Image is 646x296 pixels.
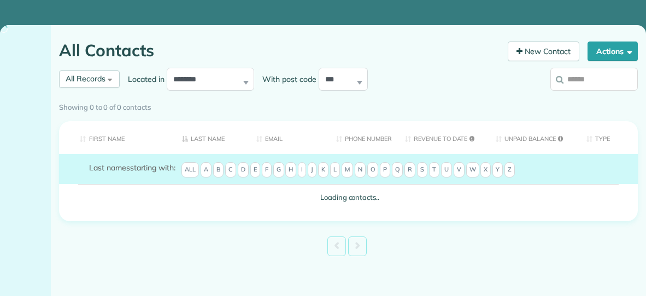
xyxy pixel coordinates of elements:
[59,42,500,60] h1: All Contacts
[59,184,638,211] td: Loading contacts..
[181,162,199,177] span: All
[298,162,306,177] span: I
[429,162,439,177] span: T
[466,162,479,177] span: W
[262,162,272,177] span: F
[504,162,515,177] span: Z
[454,162,465,177] span: V
[238,162,249,177] span: D
[578,121,638,155] th: Type: activate to sort column ascending
[225,162,236,177] span: C
[342,162,353,177] span: M
[441,162,452,177] span: U
[397,121,488,155] th: Revenue to Date: activate to sort column ascending
[213,162,224,177] span: B
[254,74,319,85] label: With post code
[250,162,260,177] span: E
[488,121,578,155] th: Unpaid Balance: activate to sort column ascending
[380,162,390,177] span: P
[330,162,340,177] span: L
[66,74,105,84] span: All Records
[120,74,167,85] label: Located in
[59,98,638,113] div: Showing 0 to 0 of 0 contacts
[59,121,174,155] th: First Name: activate to sort column ascending
[480,162,491,177] span: X
[328,121,397,155] th: Phone number: activate to sort column ascending
[417,162,427,177] span: S
[355,162,366,177] span: N
[285,162,296,177] span: H
[392,162,403,177] span: Q
[588,42,638,61] button: Actions
[404,162,415,177] span: R
[89,162,175,173] label: starting with:
[318,162,328,177] span: K
[308,162,316,177] span: J
[248,121,328,155] th: Email: activate to sort column ascending
[273,162,284,177] span: G
[174,121,248,155] th: Last Name: activate to sort column descending
[492,162,503,177] span: Y
[201,162,212,177] span: A
[367,162,378,177] span: O
[508,42,580,61] a: New Contact
[89,163,130,173] span: Last names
